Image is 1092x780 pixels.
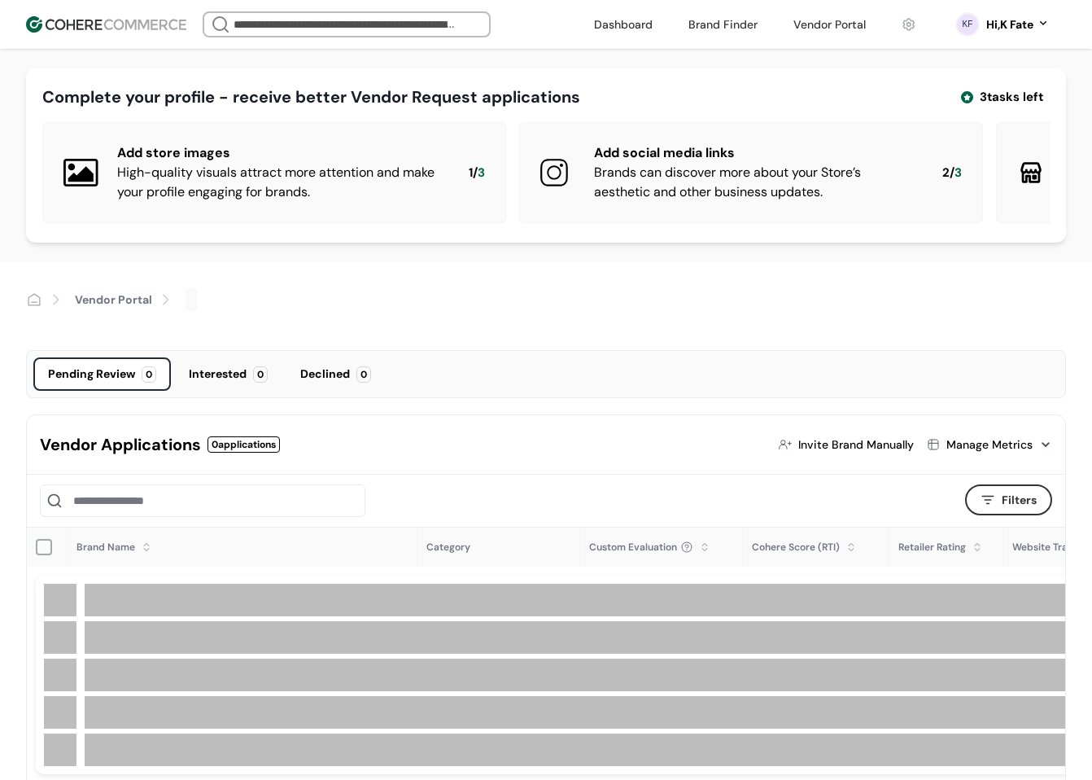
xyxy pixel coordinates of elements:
span: Custom Evaluation [589,540,677,554]
a: Vendor Portal [75,291,152,309]
span: 3 tasks left [980,88,1043,107]
span: 3 [954,164,962,182]
div: 0 applications [207,436,280,453]
div: Vendor Applications [40,432,201,457]
div: Retailer Rating [898,540,966,554]
div: 0 [142,366,156,383]
div: Manage Metrics [946,436,1033,454]
span: 2 [942,164,950,182]
div: Add store images [117,143,443,163]
button: Filters [965,484,1052,515]
div: Brands can discover more about your Store’s aesthetic and other business updates. [594,163,916,202]
button: Hi,K Fate [986,16,1050,33]
div: Declined [300,366,350,383]
div: Hi, K Fate [986,16,1033,33]
span: 1 [469,164,473,182]
div: 0 [356,366,371,383]
div: Brand Name [76,540,135,554]
div: 0 [253,366,268,383]
span: Category [426,541,470,554]
div: High-quality visuals attract more attention and make your profile engaging for brands. [117,163,443,202]
nav: breadcrumb [26,288,1066,311]
span: 3 [478,164,485,182]
div: Add social media links [594,143,916,163]
img: Cohere Logo [26,16,186,33]
div: Invite Brand Manually [798,436,914,454]
div: Interested [189,366,247,383]
span: Website Traffic [1012,541,1082,554]
svg: 0 percent [955,12,980,37]
div: Complete your profile - receive better Vendor Request applications [42,85,580,109]
div: Cohere Score (RTI) [752,540,840,554]
span: / [473,164,478,182]
span: / [950,164,954,182]
div: Pending Review [48,366,135,383]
